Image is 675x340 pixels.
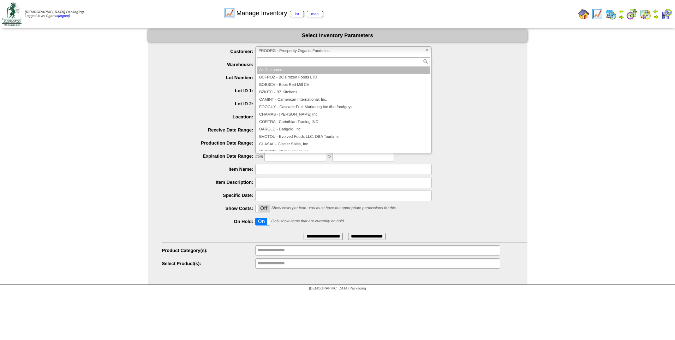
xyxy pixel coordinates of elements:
span: from [255,154,263,159]
label: Product Category(s): [162,248,256,253]
li: CHAMAS - [PERSON_NAME] Inc. [257,111,430,118]
label: Location: [162,114,256,119]
label: Customer: [162,49,256,54]
li: DARGLD - Darigold, Inc [257,126,430,133]
span: to [328,154,331,159]
label: Specific Date: [162,193,256,198]
label: Off [256,205,270,212]
label: On [256,218,270,225]
label: Lot Number: [162,75,256,80]
li: CAMINT - Camerican International, Inc. [257,96,430,104]
img: arrowright.gif [619,14,624,20]
label: Show Costs: [162,206,256,211]
label: Select Product(s): [162,261,256,266]
span: Only show items that are currently on hold. [271,219,345,223]
img: line_graph.gif [592,8,603,20]
li: GLASAL - Glacier Sales, Inc [257,141,430,148]
img: calendarinout.gif [640,8,651,20]
label: Lot ID 1: [162,88,256,93]
li: FOOGUY - Cascade Fruit Marketing Inc dba foodguys [257,104,430,111]
span: [DEMOGRAPHIC_DATA] Packaging [309,287,366,291]
span: Show costs per item. You must have the appropriate permissions for this. [271,206,397,210]
label: Item Name: [162,166,256,172]
img: home.gif [578,8,590,20]
li: BCFROZ - BC Frozen Foods LTD [257,74,430,81]
li: BZKITC - BZ Kitchens [257,89,430,96]
a: list [290,11,304,17]
img: calendarcustomer.gif [661,8,672,20]
label: Production Date Range: [162,140,256,146]
img: calendarprod.gif [605,8,616,20]
img: arrowright.gif [653,14,659,20]
li: BOBSCV - Bobs Red Mill CV [257,81,430,89]
li: GLOFOO - Global Foods Inc [257,148,430,156]
label: Expiration Date Range: [162,153,256,159]
label: Warehouse: [162,62,256,67]
label: Lot ID 2: [162,101,256,106]
label: Receive Date Range: [162,127,256,133]
li: EVOTOU - Evolved Foods LLC. DBA Tourlami [257,133,430,141]
label: Item Description: [162,180,256,185]
div: OnOff [255,205,270,212]
span: Logged in as Cgarcia [25,10,84,18]
li: CORTRA - Corinthian Trading INC [257,118,430,126]
img: calendarblend.gif [626,8,638,20]
img: zoroco-logo-small.webp [2,2,22,26]
div: OnOff [255,218,270,225]
label: On Hold: [162,219,256,224]
span: PROORG - Prosperity Organic Foods Inc [258,47,422,55]
span: Manage Inventory [236,10,323,17]
img: line_graph.gif [224,7,235,19]
a: map [307,11,323,17]
img: arrowleft.gif [619,8,624,14]
span: [DEMOGRAPHIC_DATA] Packaging [25,10,84,14]
a: (logout) [58,14,70,18]
li: All Customers [257,66,430,74]
div: Select Inventory Parameters [148,29,527,42]
img: arrowleft.gif [653,8,659,14]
